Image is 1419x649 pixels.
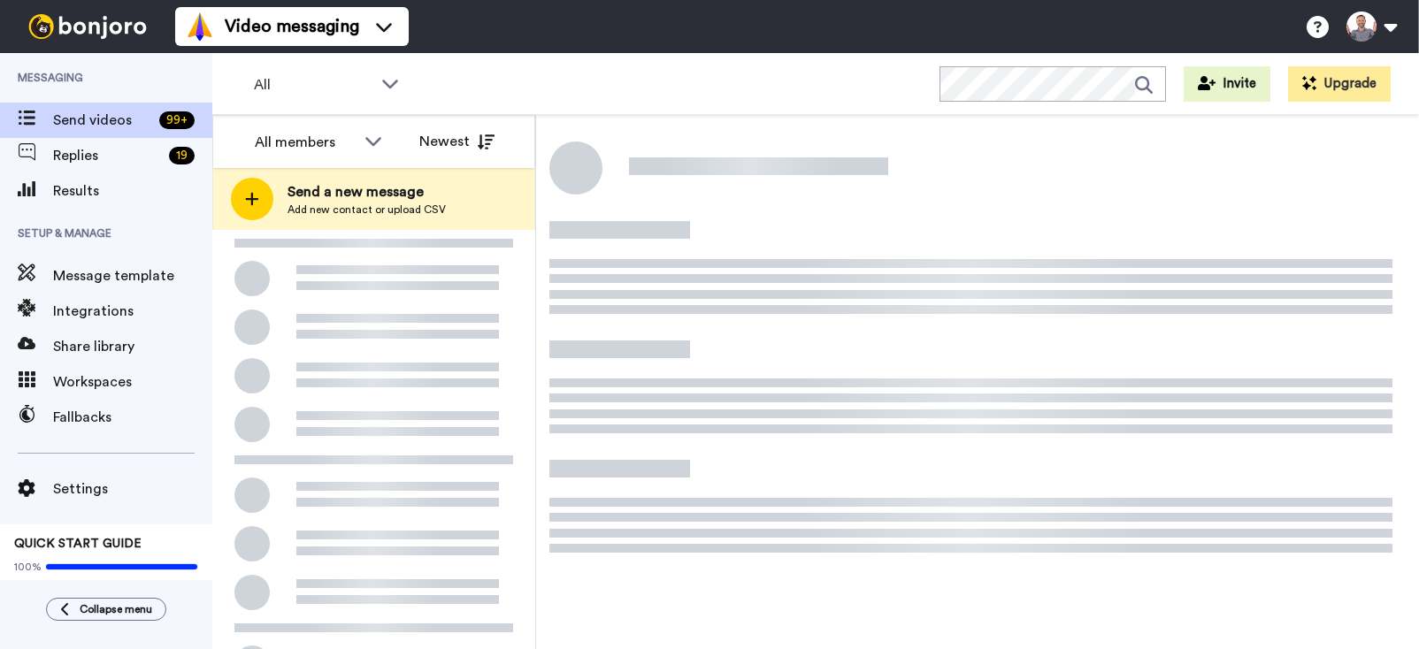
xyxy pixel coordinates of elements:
span: Integrations [53,301,212,322]
button: Upgrade [1288,66,1391,102]
span: Video messaging [225,14,359,39]
span: Send a new message [288,181,446,202]
img: vm-color.svg [186,12,214,41]
div: All members [255,132,356,153]
span: Message template [53,265,212,286]
span: Replies [53,145,162,166]
span: Workspaces [53,371,212,393]
span: Send videos [53,110,152,131]
span: Results [53,180,212,202]
img: bj-logo-header-white.svg [21,14,154,39]
span: Settings [53,478,212,500]
span: Collapse menu [80,602,152,616]
span: 100% [14,560,42,574]
span: All [254,74,372,95]
button: Newest [406,124,508,159]
div: 99 + [159,111,195,129]
div: 19 [169,147,195,164]
span: QUICK START GUIDE [14,538,142,550]
span: Share library [53,336,212,357]
button: Collapse menu [46,598,166,621]
span: Add new contact or upload CSV [288,202,446,217]
button: Invite [1184,66,1270,102]
span: Fallbacks [53,407,212,428]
